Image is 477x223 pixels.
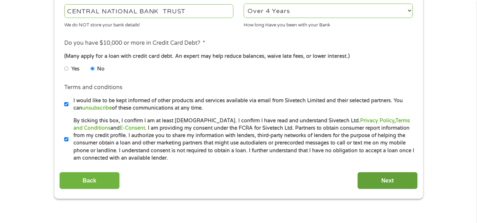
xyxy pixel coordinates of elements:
input: Next [357,172,418,189]
input: Back [59,172,120,189]
a: E-Consent [120,125,145,131]
label: Do you have $10,000 or more in Credit Card Debt? [64,39,205,47]
div: (Many apply for a loan with credit card debt. An expert may help reduce balances, waive late fees... [64,52,412,60]
label: By ticking this box, I confirm I am at least [DEMOGRAPHIC_DATA]. I confirm I have read and unders... [68,117,415,162]
a: unsubscribe [82,105,112,111]
label: No [97,65,105,73]
a: Terms and Conditions [73,118,410,131]
label: Terms and conditions [64,84,123,91]
div: We do NOT store your bank details! [64,19,233,29]
a: Privacy Policy [360,118,394,124]
label: Yes [71,65,79,73]
label: I would like to be kept informed of other products and services available via email from Sivetech... [68,97,415,112]
div: How long Have you been with your Bank [244,19,413,29]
